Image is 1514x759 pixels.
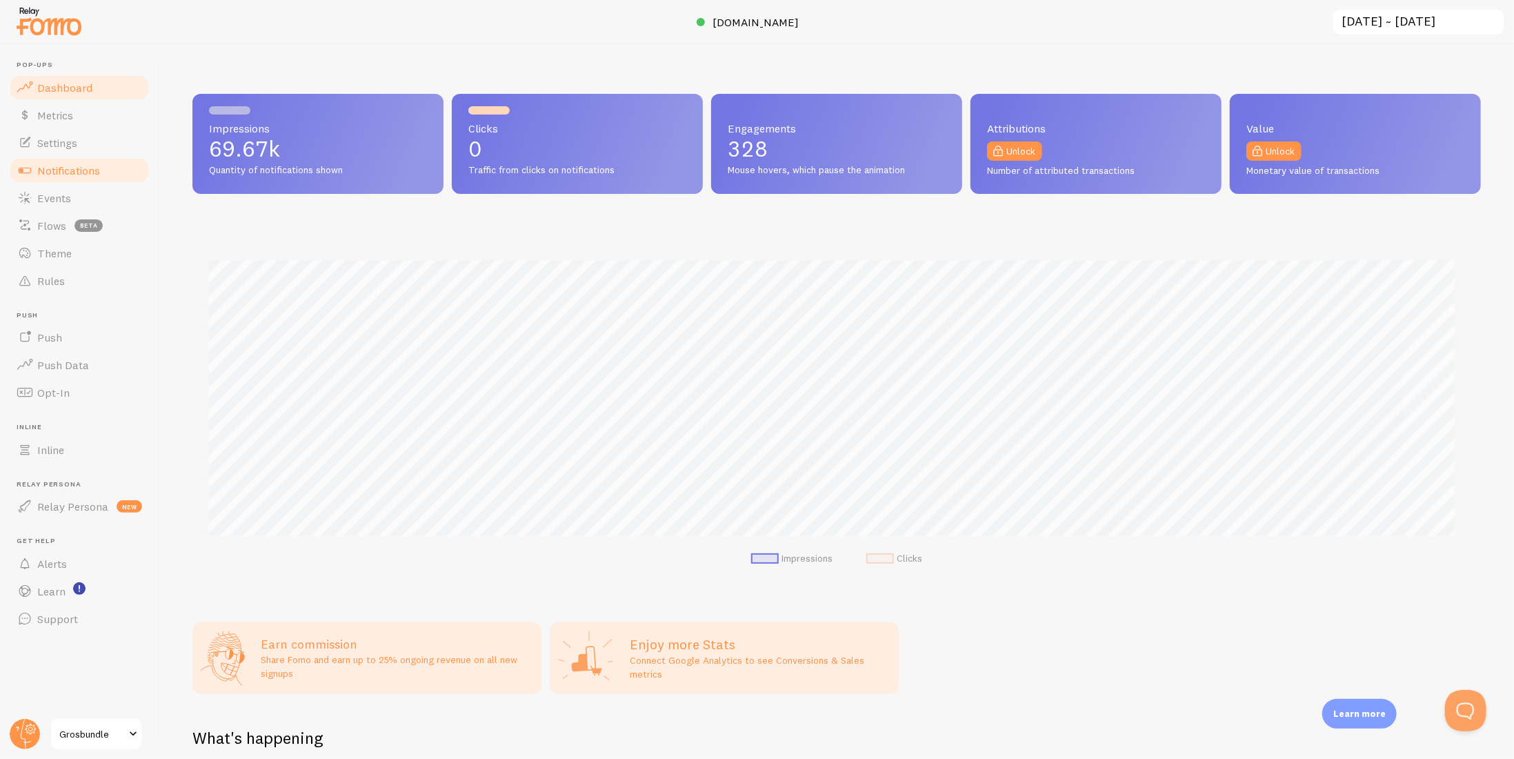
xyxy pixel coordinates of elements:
[50,718,143,751] a: Grosbundle
[987,165,1205,177] span: Number of attributed transactions
[37,219,66,233] span: Flows
[751,553,833,565] li: Impressions
[8,493,150,520] a: Relay Persona new
[37,386,70,400] span: Opt-In
[37,557,67,571] span: Alerts
[37,108,73,122] span: Metrics
[8,550,150,578] a: Alerts
[1322,699,1397,729] div: Learn more
[37,81,92,95] span: Dashboard
[37,331,62,344] span: Push
[1246,141,1302,161] a: Unlock
[8,239,150,267] a: Theme
[1246,165,1464,177] span: Monetary value of transactions
[8,101,150,129] a: Metrics
[37,274,65,288] span: Rules
[728,138,946,160] p: 328
[73,582,86,595] svg: <p>Watch New Feature Tutorials!</p>
[17,537,150,546] span: Get Help
[8,436,150,464] a: Inline
[209,123,427,134] span: Impressions
[37,584,66,598] span: Learn
[8,578,150,605] a: Learn
[37,164,100,177] span: Notifications
[866,553,923,565] li: Clicks
[630,635,890,653] h2: Enjoy more Stats
[8,129,150,157] a: Settings
[728,123,946,134] span: Engagements
[630,653,890,681] p: Connect Google Analytics to see Conversions & Sales metrics
[17,480,150,489] span: Relay Persona
[209,164,427,177] span: Quantity of notifications shown
[468,164,686,177] span: Traffic from clicks on notifications
[37,500,108,513] span: Relay Persona
[37,443,64,457] span: Inline
[37,246,72,260] span: Theme
[8,324,150,351] a: Push
[8,212,150,239] a: Flows beta
[1445,690,1486,731] iframe: Help Scout Beacon - Open
[8,157,150,184] a: Notifications
[17,311,150,320] span: Push
[8,379,150,406] a: Opt-In
[14,3,83,39] img: fomo-relay-logo-orange.svg
[987,123,1205,134] span: Attributions
[558,631,613,686] img: Google Analytics
[261,636,533,652] h3: Earn commission
[550,622,899,694] a: Enjoy more Stats Connect Google Analytics to see Conversions & Sales metrics
[8,267,150,295] a: Rules
[117,500,142,513] span: new
[468,123,686,134] span: Clicks
[192,727,323,749] h2: What's happening
[37,136,77,150] span: Settings
[8,605,150,633] a: Support
[37,612,78,626] span: Support
[17,423,150,432] span: Inline
[74,219,103,232] span: beta
[1246,123,1464,134] span: Value
[1333,707,1386,720] p: Learn more
[37,191,71,205] span: Events
[261,653,533,680] p: Share Fomo and earn up to 25% ongoing revenue on all new signups
[209,138,427,160] p: 69.67k
[59,726,125,742] span: Grosbundle
[8,184,150,212] a: Events
[8,351,150,379] a: Push Data
[37,358,89,372] span: Push Data
[468,138,686,160] p: 0
[728,164,946,177] span: Mouse hovers, which pause the animation
[17,61,150,70] span: Pop-ups
[8,74,150,101] a: Dashboard
[987,141,1042,161] a: Unlock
